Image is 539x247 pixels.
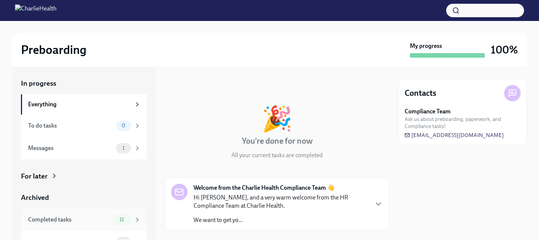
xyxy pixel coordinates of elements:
h3: 100% [491,43,518,57]
img: CharlieHealth [15,4,57,16]
span: Ask us about preboarding, paperwork, and Compliance tasks! [405,116,521,130]
a: [EMAIL_ADDRESS][DOMAIN_NAME] [405,131,504,139]
div: 🎉 [262,106,292,131]
p: All your current tasks are completed [231,151,323,159]
span: 1 [118,145,129,151]
h2: Preboarding [21,42,86,57]
a: Completed tasks11 [21,208,147,231]
span: 11 [115,217,128,222]
strong: Welcome from the Charlie Health Compliance Team 👋 [194,184,335,192]
a: Messages1 [21,137,147,159]
div: Completed tasks [28,216,109,224]
div: To do tasks [28,122,113,130]
span: 0 [117,123,130,128]
a: Archived [21,193,147,202]
div: Messages [28,144,113,152]
a: In progress [21,79,147,88]
a: To do tasks0 [21,115,147,137]
strong: Compliance Team [405,107,451,116]
p: We want to get yo... [194,216,368,224]
a: For later [21,171,147,181]
div: For later [21,171,48,181]
h4: You're done for now [242,135,313,147]
h4: Contacts [405,88,436,99]
a: Everything [21,94,147,115]
div: Messages [28,238,113,246]
div: Everything [28,100,131,109]
strong: My progress [410,42,442,50]
span: 0 [117,239,130,245]
p: Hi [PERSON_NAME], and a very warm welcome from the HR Compliance Team at Charlie Health. [194,193,368,210]
div: In progress [165,79,200,88]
